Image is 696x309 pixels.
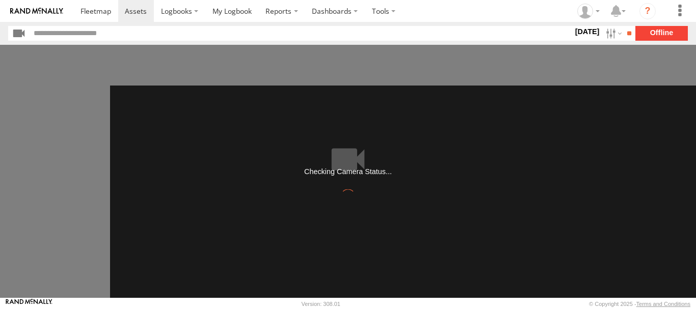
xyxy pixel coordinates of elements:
a: Visit our Website [6,299,52,309]
a: Terms and Conditions [636,301,690,307]
img: rand-logo.svg [10,8,63,15]
div: Version: 308.01 [302,301,340,307]
div: © Copyright 2025 - [589,301,690,307]
label: Search Filter Options [602,26,624,41]
i: ? [639,3,656,19]
div: Kent Naparate [574,4,603,19]
label: [DATE] [573,26,601,37]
